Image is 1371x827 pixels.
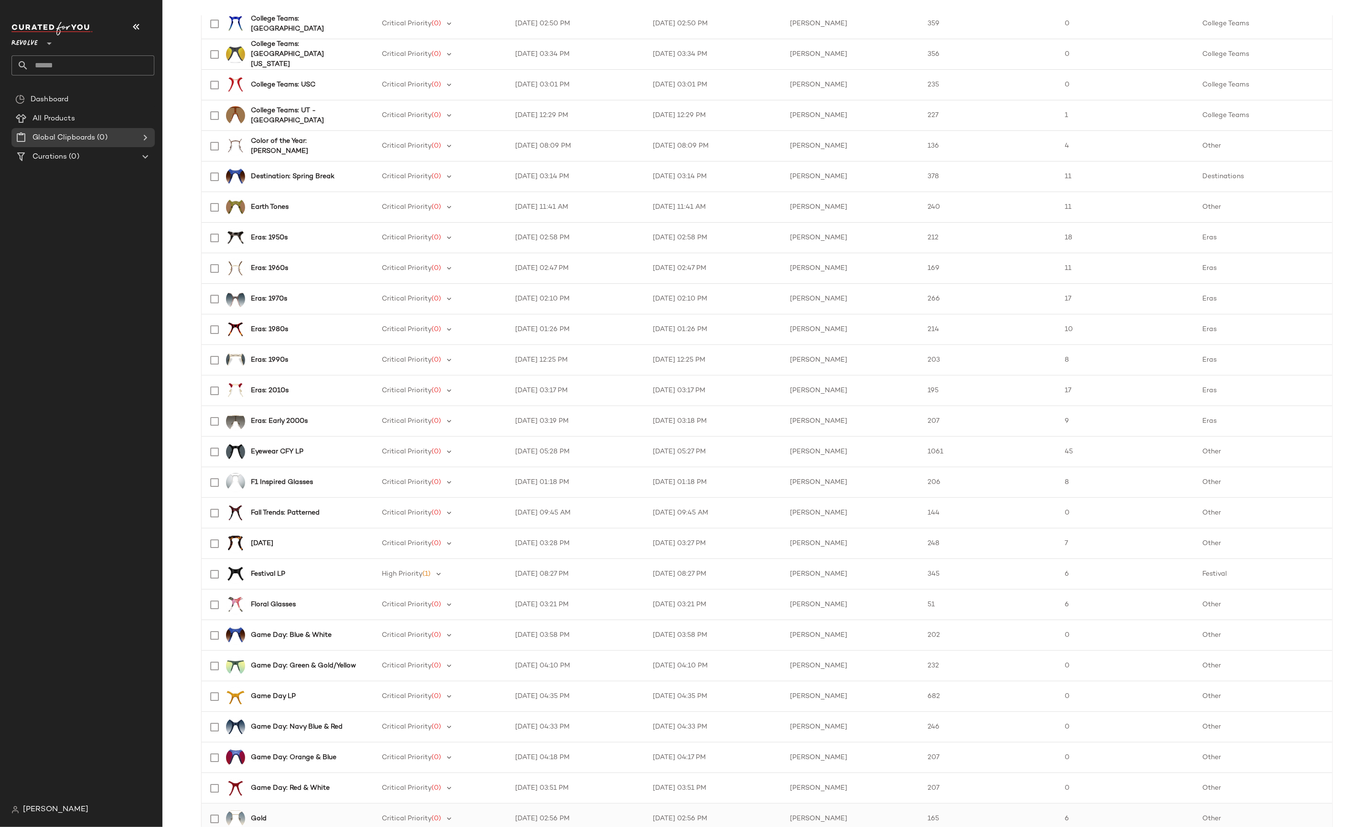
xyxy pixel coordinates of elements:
[432,632,441,639] span: (0)
[432,234,441,241] span: (0)
[1058,712,1195,742] td: 0
[1195,161,1332,192] td: Destinations
[251,752,336,763] b: Game Day: Orange & Blue
[432,693,441,700] span: (0)
[920,437,1057,467] td: 1061
[251,39,359,69] b: College Teams: [GEOGRAPHIC_DATA][US_STATE]
[920,39,1057,70] td: 356
[1058,467,1195,498] td: 8
[226,656,245,676] img: T02442424-sunglasses-front-view.jpg
[382,387,432,394] span: Critical Priority
[783,651,920,681] td: [PERSON_NAME]
[783,223,920,253] td: [PERSON_NAME]
[382,479,432,486] span: Critical Priority
[508,742,645,773] td: [DATE] 04:18 PM
[226,198,245,217] img: 118824-sunglasses-front-view.jpg
[1058,253,1195,284] td: 11
[1058,590,1195,620] td: 6
[226,290,245,309] img: 116412-sunglasses-front-view.jpg
[251,355,288,365] b: Eras: 1990s
[783,131,920,161] td: [PERSON_NAME]
[508,559,645,590] td: [DATE] 08:27 PM
[382,754,432,761] span: Critical Priority
[508,39,645,70] td: [DATE] 03:34 PM
[1195,620,1332,651] td: Other
[382,295,432,302] span: Critical Priority
[226,626,245,645] img: 119016-sunglasses-front-view.jpg
[432,815,441,822] span: (0)
[508,9,645,39] td: [DATE] 02:50 PM
[382,356,432,364] span: Critical Priority
[382,234,432,241] span: Critical Priority
[508,467,645,498] td: [DATE] 01:18 PM
[382,204,432,211] span: Critical Priority
[382,142,432,150] span: Critical Priority
[382,265,432,272] span: Critical Priority
[783,742,920,773] td: [PERSON_NAME]
[226,167,245,186] img: 119016-sunglasses-front-view.jpg
[23,804,88,816] span: [PERSON_NAME]
[1058,498,1195,528] td: 0
[1058,39,1195,70] td: 0
[783,376,920,406] td: [PERSON_NAME]
[382,784,432,792] span: Critical Priority
[920,651,1057,681] td: 232
[251,783,330,793] b: Game Day: Red & White
[1195,406,1332,437] td: Eras
[1058,742,1195,773] td: 0
[508,192,645,223] td: [DATE] 11:41 AM
[382,570,422,578] span: High Priority
[15,95,25,104] img: svg%3e
[920,131,1057,161] td: 136
[645,70,782,100] td: [DATE] 03:01 PM
[432,81,441,88] span: (0)
[382,632,432,639] span: Critical Priority
[226,412,245,431] img: T04941912-sunglasses-front-view.jpg
[783,437,920,467] td: [PERSON_NAME]
[920,590,1057,620] td: 51
[920,100,1057,131] td: 227
[783,9,920,39] td: [PERSON_NAME]
[783,345,920,376] td: [PERSON_NAME]
[783,559,920,590] td: [PERSON_NAME]
[1058,161,1195,192] td: 11
[251,691,296,701] b: Game Day LP
[920,681,1057,712] td: 682
[226,351,245,370] img: 1137314-sunglasses-front-view.jpg
[508,345,645,376] td: [DATE] 12:25 PM
[422,570,431,578] span: (1)
[1195,192,1332,223] td: Other
[1058,345,1195,376] td: 8
[432,51,441,58] span: (0)
[1195,590,1332,620] td: Other
[432,723,441,730] span: (0)
[251,263,288,273] b: Eras: 1960s
[645,467,782,498] td: [DATE] 01:18 PM
[1058,651,1195,681] td: 0
[251,600,296,610] b: Floral Glasses
[1195,559,1332,590] td: Festival
[1195,528,1332,559] td: Other
[251,172,335,182] b: Destination: Spring Break
[645,131,782,161] td: [DATE] 08:09 PM
[432,356,441,364] span: (0)
[1058,681,1195,712] td: 0
[432,509,441,516] span: (0)
[1058,559,1195,590] td: 6
[382,448,432,455] span: Critical Priority
[645,284,782,314] td: [DATE] 02:10 PM
[920,467,1057,498] td: 206
[432,173,441,180] span: (0)
[382,81,432,88] span: Critical Priority
[32,151,67,162] span: Curations
[508,437,645,467] td: [DATE] 05:28 PM
[783,681,920,712] td: [PERSON_NAME]
[920,314,1057,345] td: 214
[251,508,320,518] b: Fall Trends: Patterned
[1058,376,1195,406] td: 17
[32,132,95,143] span: Global Clipboards
[251,294,287,304] b: Eras: 1970s
[432,479,441,486] span: (0)
[645,590,782,620] td: [DATE] 03:21 PM
[1058,528,1195,559] td: 7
